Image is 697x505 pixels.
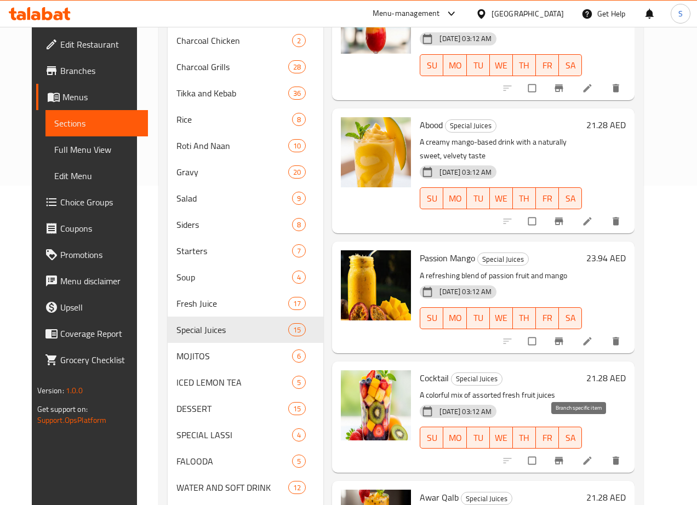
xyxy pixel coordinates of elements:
button: TU [467,187,490,209]
span: Select to update [522,78,545,99]
span: Select to update [522,211,545,232]
button: TU [467,427,490,449]
span: TU [471,58,485,73]
button: TH [513,307,536,329]
div: MOJITOS6 [168,343,323,369]
span: TH [517,430,532,446]
span: 4 [293,272,305,283]
span: 4 [293,430,305,440]
a: Menus [36,84,148,110]
a: Coupons [36,215,148,242]
div: Gravy [176,165,288,179]
button: SU [420,187,443,209]
span: Starters [176,244,292,257]
span: Special Juices [461,492,512,505]
div: DESSERT [176,402,288,415]
span: MO [448,310,462,326]
div: Roti And Naan [176,139,288,152]
span: Abood [420,117,443,133]
span: 5 [293,456,305,467]
div: Tikka and Kebab36 [168,80,323,106]
div: items [288,481,306,494]
button: TU [467,54,490,76]
span: SPECIAL LASSI [176,428,292,441]
span: WE [494,58,509,73]
button: Branch-specific-item [547,329,573,353]
h6: 21.28 AED [586,490,626,505]
div: items [288,139,306,152]
div: Special Juices15 [168,317,323,343]
button: delete [604,329,630,353]
div: items [288,87,306,100]
div: Special Juices [461,492,512,505]
span: 36 [289,88,305,99]
span: Salad [176,192,292,205]
div: Gravy20 [168,159,323,185]
span: Soup [176,271,292,284]
span: TH [517,310,532,326]
span: Tikka and Kebab [176,87,288,100]
img: Abood [341,117,411,187]
span: Charcoal Chicken [176,34,292,47]
span: FR [540,191,555,206]
span: SU [425,58,439,73]
div: Roti And Naan10 [168,133,323,159]
div: items [288,165,306,179]
span: Sections [54,117,139,130]
div: Charcoal Grills28 [168,54,323,80]
span: Special Juices [176,323,288,336]
div: FALOODA5 [168,448,323,474]
span: TU [471,191,485,206]
span: S [678,8,683,20]
span: SA [563,191,578,206]
div: FALOODA [176,455,292,468]
a: Promotions [36,242,148,268]
div: SPECIAL LASSI4 [168,422,323,448]
span: SU [425,191,439,206]
p: A colorful mix of assorted fresh fruit juices [420,388,582,402]
div: items [288,60,306,73]
div: Salad9 [168,185,323,211]
a: Coverage Report [36,320,148,347]
div: items [292,113,306,126]
span: 20 [289,167,305,177]
img: Cocktail [341,370,411,440]
span: 1.0.0 [66,383,83,398]
span: Coverage Report [60,327,139,340]
span: 17 [289,299,305,309]
span: [DATE] 03:12 AM [435,406,496,417]
div: Rice [176,113,292,126]
span: Promotions [60,248,139,261]
span: Version: [37,383,64,398]
span: WE [494,430,509,446]
a: Edit Restaurant [36,31,148,58]
div: Soup4 [168,264,323,290]
button: MO [443,187,466,209]
button: TH [513,54,536,76]
div: items [292,271,306,284]
button: SU [420,54,443,76]
button: MO [443,307,466,329]
div: Siders [176,218,292,231]
span: 6 [293,351,305,361]
span: Coupons [60,222,139,235]
div: Siders8 [168,211,323,238]
button: Branch-specific-item [547,449,573,473]
span: 8 [293,114,305,125]
span: WE [494,191,509,206]
div: items [292,349,306,363]
h6: 23.94 AED [586,250,626,266]
div: items [292,192,306,205]
span: Special Juices [452,372,502,385]
span: 7 [293,246,305,256]
div: items [288,402,306,415]
h6: 21.28 AED [586,117,626,133]
button: SA [559,187,582,209]
span: SA [563,58,578,73]
span: Choice Groups [60,196,139,209]
span: MO [448,191,462,206]
a: Edit Menu [45,163,148,189]
div: items [292,34,306,47]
